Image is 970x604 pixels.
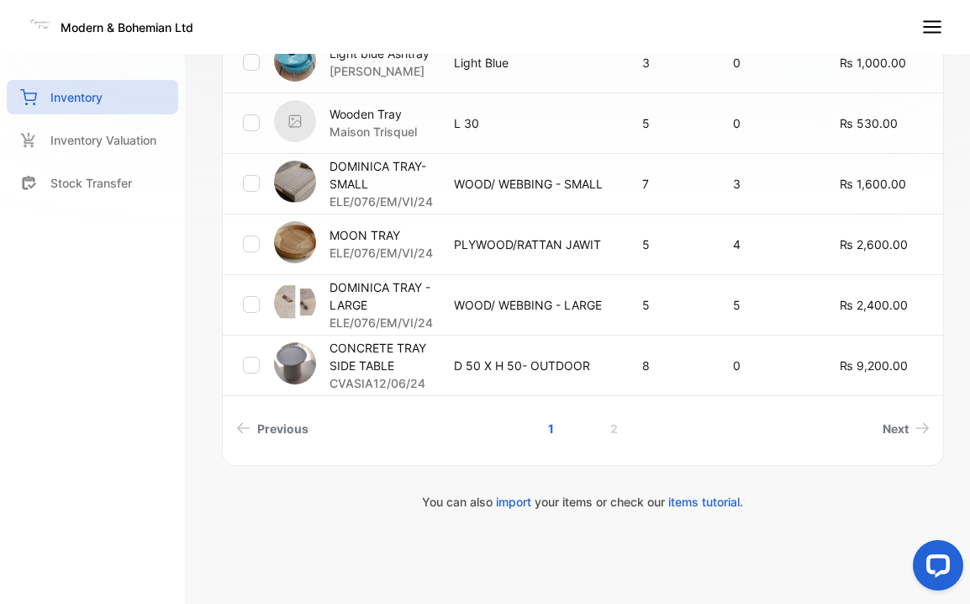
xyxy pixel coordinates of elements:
[329,193,433,210] p: ELE/076/EM/VI/24
[329,226,433,244] p: MOON TRAY
[274,282,316,324] img: item
[883,420,909,437] span: Next
[7,80,178,114] a: Inventory
[840,237,908,252] span: ₨ 2,600.00
[590,413,638,444] a: Page 2
[274,342,316,384] img: item
[274,100,316,142] img: item
[840,298,908,312] span: ₨ 2,400.00
[496,495,531,509] span: import
[274,161,316,203] img: item
[840,177,906,191] span: ₨ 1,600.00
[50,88,103,106] p: Inventory
[223,413,943,444] ul: Pagination
[454,54,608,72] p: Light Blue
[27,12,52,37] img: Logo
[454,114,608,132] p: L 30
[454,236,608,253] p: PLYWOOD/RATTAN JAWIT
[840,358,908,373] span: ₨ 9,200.00
[454,357,608,374] p: D 50 X H 50- OUTDOOR
[329,314,433,331] p: ELE/076/EM/VI/24
[329,62,430,80] p: [PERSON_NAME]
[7,123,178,157] a: Inventory Valuation
[329,244,433,262] p: ELE/076/EM/VI/24
[50,131,156,149] p: Inventory Valuation
[274,221,316,263] img: item
[329,105,417,123] p: Wooden Tray
[454,175,608,193] p: WOOD/ WEBBING - SMALL
[642,296,699,314] p: 5
[876,413,936,444] a: Next page
[642,54,699,72] p: 3
[7,166,178,200] a: Stock Transfer
[329,157,433,193] p: DOMINICA TRAY- SMALL
[329,278,433,314] p: DOMINICA TRAY - LARGE
[222,493,944,511] p: You can also your items or check our
[840,56,906,70] span: ₨ 1,000.00
[899,533,970,604] iframe: LiveChat chat widget
[840,116,898,130] span: ₨ 530.00
[61,19,193,36] p: Modern & Bohemian Ltd
[229,413,315,444] a: Previous page
[454,296,608,314] p: WOOD/ WEBBING - LARGE
[668,495,743,509] span: items tutorial.
[733,114,805,132] p: 0
[528,413,574,444] a: Page 1 is your current page
[50,174,132,192] p: Stock Transfer
[329,374,433,392] p: CVASIA12/06/24
[257,420,308,437] span: Previous
[733,175,805,193] p: 3
[733,236,805,253] p: 4
[733,296,805,314] p: 5
[642,175,699,193] p: 7
[642,357,699,374] p: 8
[642,236,699,253] p: 5
[329,123,417,140] p: Maison Trisquel
[733,54,805,72] p: 0
[733,357,805,374] p: 0
[642,114,699,132] p: 5
[274,40,316,82] img: item
[329,339,433,374] p: CONCRETE TRAY SIDE TABLE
